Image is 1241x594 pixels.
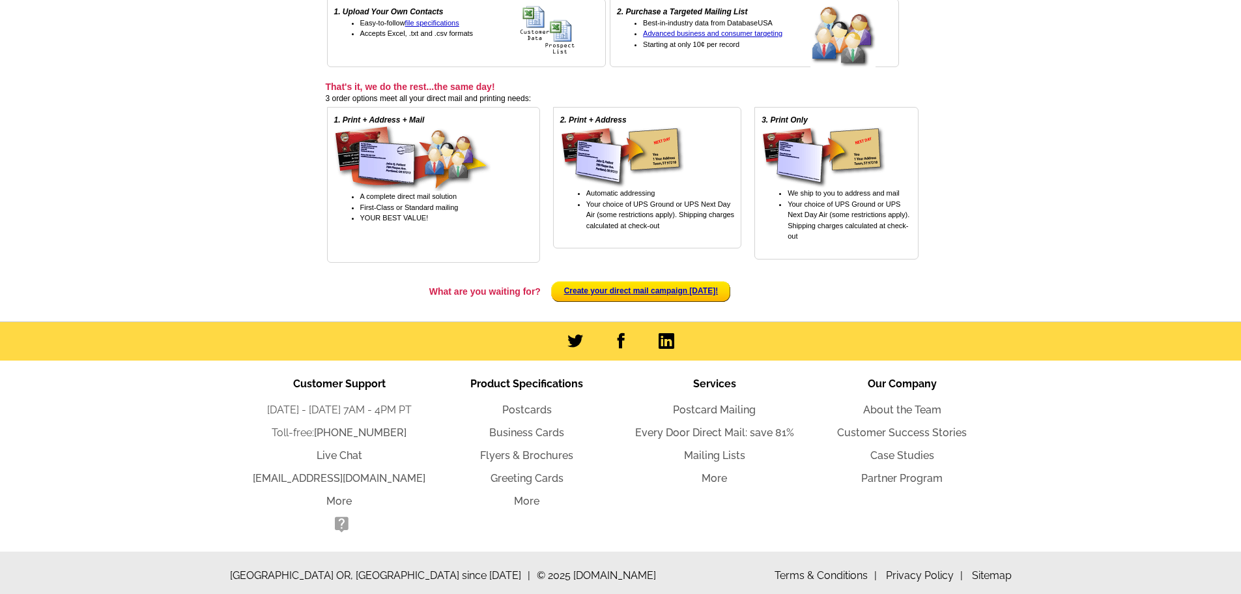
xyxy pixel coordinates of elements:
a: Live Chat [317,449,362,462]
a: Sitemap [972,569,1012,582]
em: 2. Purchase a Targeted Mailing List [617,7,747,16]
span: our choice of UPS Ground or UPS Next Day Air (some restrictions apply). Shipping charges calculat... [788,200,909,241]
span: Customer Support [293,378,386,390]
span: First-Class or Standard mailing [360,203,459,211]
a: About the Team [863,404,941,416]
img: print & address service [560,126,684,188]
a: More [514,495,539,507]
a: More [702,472,727,484]
span: Easy-to-follow [360,19,459,27]
span: We ship to you to address and mail [788,189,900,197]
em: 1. Upload Your Own Contacts [334,7,444,16]
span: Y [788,200,792,208]
span: Services [693,378,736,390]
span: 3 order options meet all your direct mail and printing needs: [326,94,532,103]
a: Postcard Mailing [673,404,756,416]
a: Postcards [502,404,552,416]
a: Case Studies [870,449,934,462]
a: Privacy Policy [886,569,963,582]
span: A complete direct mail solution [360,192,457,200]
a: Business Cards [489,426,564,439]
h3: That's it, we do the rest...the same day! [326,81,919,93]
em: 2. Print + Address [560,115,627,125]
a: Create your direct mail campaign [DATE]! [564,286,719,295]
a: Mailing Lists [684,449,745,462]
a: More [326,495,352,507]
span: Automatic addressing [586,189,655,197]
img: printing only [762,126,885,188]
span: Starting at only 10¢ per record [643,40,739,48]
li: Toll-free: [246,425,433,441]
h3: What are you waiting for? [328,286,541,297]
a: Every Door Direct Mail: save 81% [635,426,794,439]
span: © 2025 [DOMAIN_NAME] [537,568,656,584]
span: Y [586,200,590,208]
a: Customer Success Stories [837,426,967,439]
a: Greeting Cards [491,472,563,484]
span: Our Company [868,378,937,390]
img: upload your own address list for free [520,6,599,55]
img: buy a targeted mailing list [810,6,892,68]
a: Partner Program [861,472,943,484]
a: Terms & Conditions [775,569,877,582]
span: YOUR BEST VALUE! [360,214,429,222]
span: Product Specifications [470,378,583,390]
span: Best-in-industry data from DatabaseUSA [643,19,773,27]
li: [DATE] - [DATE] 7AM - 4PM PT [246,402,433,418]
span: our choice of UPS Ground or UPS Next Day Air (some restrictions apply). Shipping charges calculat... [586,200,734,230]
a: Flyers & Brochures [480,449,573,462]
a: [PHONE_NUMBER] [314,426,407,439]
img: direct mail service [334,126,491,191]
a: [EMAIL_ADDRESS][DOMAIN_NAME] [253,472,425,484]
a: Advanced business and consumer targeting [643,29,782,37]
em: 1. Print + Address + Mail [334,115,425,125]
em: 3. Print Only [762,115,808,125]
span: Accepts Excel, .txt and .csv formats [360,29,474,37]
span: [GEOGRAPHIC_DATA] OR, [GEOGRAPHIC_DATA] since [DATE] [230,568,530,584]
a: file specifications [405,19,459,27]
